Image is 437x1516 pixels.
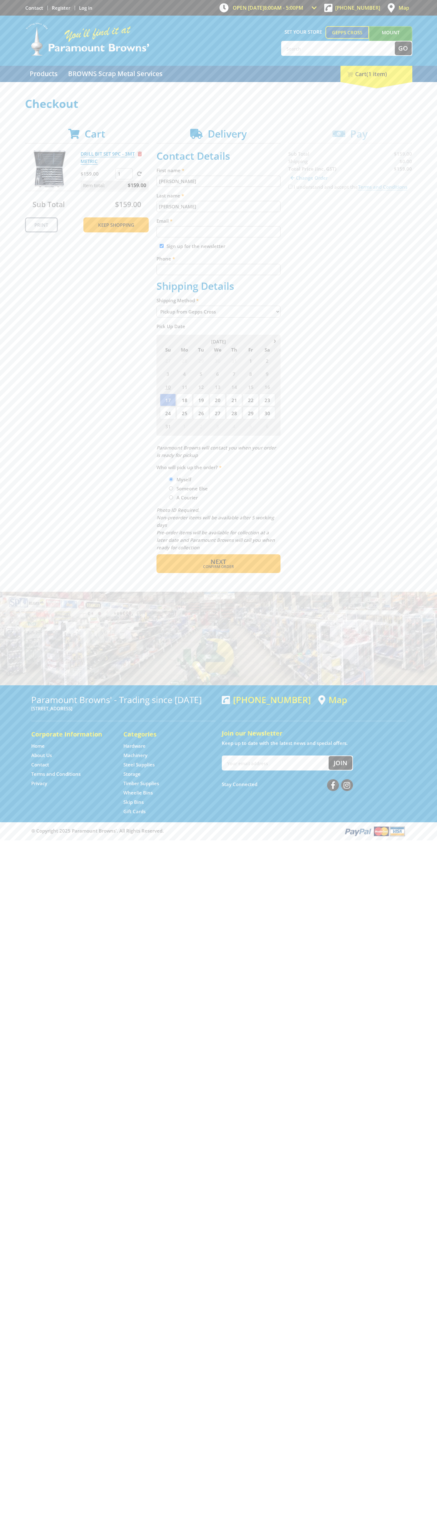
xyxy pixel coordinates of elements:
span: 13 [210,381,226,393]
span: 27 [160,354,176,367]
span: 27 [210,407,226,419]
span: Su [160,346,176,354]
h5: Join our Newsletter [222,729,406,738]
a: Go to the Terms and Conditions page [31,771,81,777]
span: 16 [259,381,275,393]
input: Your email address [222,756,329,770]
a: Log in [79,5,92,11]
span: 30 [210,354,226,367]
h5: Corporate Information [31,730,111,739]
h3: Paramount Browns' - Trading since [DATE] [31,695,216,705]
span: 28 [226,407,242,419]
span: 30 [259,407,275,419]
a: View a map of Gepps Cross location [318,695,347,705]
p: [STREET_ADDRESS] [31,705,216,712]
a: Go to the registration page [52,5,70,11]
label: Shipping Method [156,297,281,304]
span: 29 [193,354,209,367]
span: OPEN [DATE] [233,4,303,11]
p: $159.00 [81,170,114,177]
span: 2 [259,354,275,367]
span: Next [211,557,226,566]
span: 12 [193,381,209,393]
a: Go to the About Us page [31,752,52,759]
p: Item total: [81,181,149,190]
span: Confirm order [170,565,267,569]
span: Sub Total [32,199,65,209]
div: [PHONE_NUMBER] [222,695,311,705]
h2: Contact Details [156,150,281,162]
label: Pick Up Date [156,323,281,330]
span: 1 [176,420,192,432]
span: 31 [160,420,176,432]
a: Go to the Skip Bins page [123,799,144,805]
a: Keep Shopping [83,217,149,232]
span: Fr [243,346,259,354]
a: Mount [PERSON_NAME] [369,26,412,50]
div: Stay Connected [222,777,353,792]
span: 19 [193,394,209,406]
span: 8 [243,367,259,380]
label: Myself [174,474,193,485]
span: 4 [176,367,192,380]
em: Paramount Browns will contact you when your order is ready for pickup [156,445,276,458]
img: PayPal, Mastercard, Visa accepted [344,825,406,837]
span: 26 [193,407,209,419]
span: 31 [226,354,242,367]
a: Go to the Contact page [31,761,49,768]
a: Go to the Gift Cards page [123,808,146,815]
label: Phone [156,255,281,262]
a: Print [25,217,58,232]
a: Go to the Contact page [25,5,43,11]
button: Join [329,756,352,770]
span: 6 [259,420,275,432]
a: Go to the Hardware page [123,743,146,749]
a: Gepps Cross [325,26,369,39]
span: Set your store [281,26,326,37]
label: Who will pick up the order? [156,464,281,471]
span: (1 item) [366,70,387,78]
span: 15 [243,381,259,393]
span: 17 [160,394,176,406]
span: Th [226,346,242,354]
a: Go to the BROWNS Scrap Metal Services page [63,66,167,82]
label: Last name [156,192,281,199]
span: 5 [193,367,209,380]
label: A Courier [174,492,200,503]
span: 22 [243,394,259,406]
span: $159.00 [115,199,141,209]
a: Go to the Machinery page [123,752,147,759]
span: 3 [160,367,176,380]
img: Paramount Browns' [25,22,150,56]
button: Next Confirm order [156,554,281,573]
label: Someone Else [174,483,210,494]
p: Keep up to date with the latest news and special offers. [222,739,406,747]
span: 20 [210,394,226,406]
a: Go to the Timber Supplies page [123,780,159,787]
span: 11 [176,381,192,393]
span: Sa [259,346,275,354]
label: Email [156,217,281,225]
span: 1 [243,354,259,367]
select: Please select a shipping method. [156,306,281,318]
input: Please select who will pick up the order. [169,486,173,490]
a: Go to the Products page [25,66,62,82]
a: Go to the Wheelie Bins page [123,790,153,796]
span: 7 [226,367,242,380]
span: 24 [160,407,176,419]
a: Remove from cart [138,151,142,157]
label: Sign up for the newsletter [166,243,225,249]
input: Please enter your last name. [156,201,281,212]
span: 14 [226,381,242,393]
label: First name [156,167,281,174]
span: 29 [243,407,259,419]
input: Please select who will pick up the order. [169,477,173,481]
input: Please select who will pick up the order. [169,495,173,499]
span: 9 [259,367,275,380]
span: $159.00 [128,181,146,190]
a: DRILL BIT SET 9PC - 3MT METRIC [81,151,135,165]
span: Mo [176,346,192,354]
a: Go to the Home page [31,743,45,749]
em: Photo ID Required. Non-preorder items will be available after 5 working days Pre-order items will... [156,507,275,551]
input: Please enter your first name. [156,176,281,187]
